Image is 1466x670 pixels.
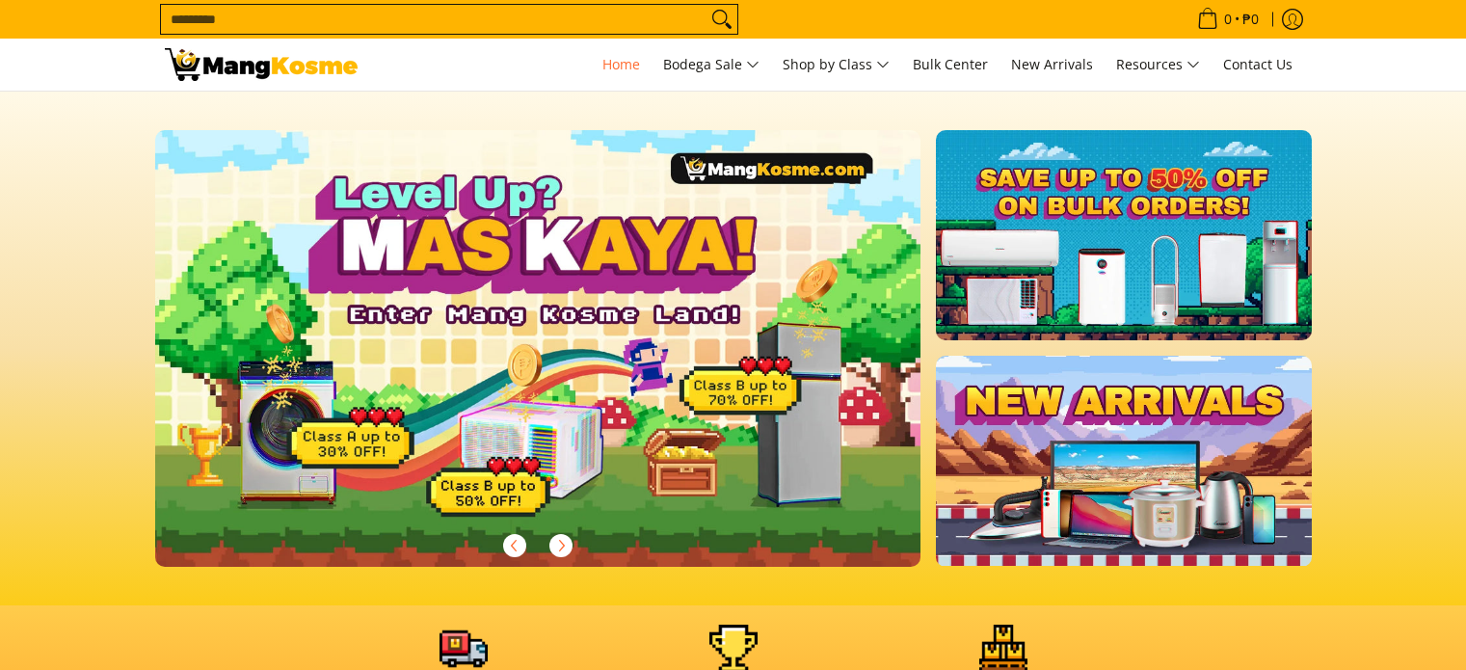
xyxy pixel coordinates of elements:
span: Home [602,55,640,73]
a: Home [593,39,650,91]
span: • [1191,9,1265,30]
span: New Arrivals [1011,55,1093,73]
span: Contact Us [1223,55,1293,73]
a: New Arrivals [1001,39,1103,91]
span: 0 [1221,13,1235,26]
a: Bodega Sale [653,39,769,91]
button: Search [706,5,737,34]
a: Shop by Class [773,39,899,91]
img: Mang Kosme: Your Home Appliances Warehouse Sale Partner! [165,48,358,81]
a: Resources [1106,39,1210,91]
a: Contact Us [1213,39,1302,91]
span: ₱0 [1239,13,1262,26]
nav: Main Menu [377,39,1302,91]
span: Bulk Center [913,55,988,73]
span: Shop by Class [783,53,890,77]
span: Resources [1116,53,1200,77]
a: Bulk Center [903,39,998,91]
span: Bodega Sale [663,53,760,77]
button: Next [540,524,582,567]
img: Gaming desktop banner [155,130,921,567]
button: Previous [493,524,536,567]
